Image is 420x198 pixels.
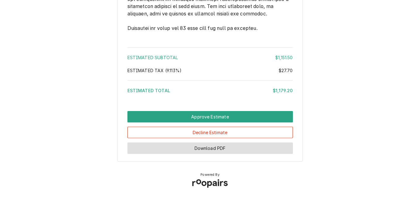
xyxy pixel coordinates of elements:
[127,111,293,122] button: Approve Estimate
[127,68,182,73] span: Estimated Tax ( 9.113% )
[127,122,293,138] div: Button Group Row
[187,174,233,193] img: Roopairs
[127,45,293,98] div: Amount Summary
[127,127,293,138] button: Decline Estimate
[279,67,293,74] div: $27.70
[127,142,293,154] button: Download PDF
[200,172,220,177] span: Powered By
[127,111,293,154] div: Button Group
[127,88,170,93] span: Estimated Total
[127,87,293,94] div: Estimated Total
[273,87,293,94] div: $1,179.20
[127,138,293,154] div: Button Group Row
[275,54,293,61] div: $1,151.50
[127,111,293,122] div: Button Group Row
[127,55,178,60] span: Estimated Subtotal
[127,54,293,61] div: Estimated Subtotal
[127,67,293,74] div: Estimated Tax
